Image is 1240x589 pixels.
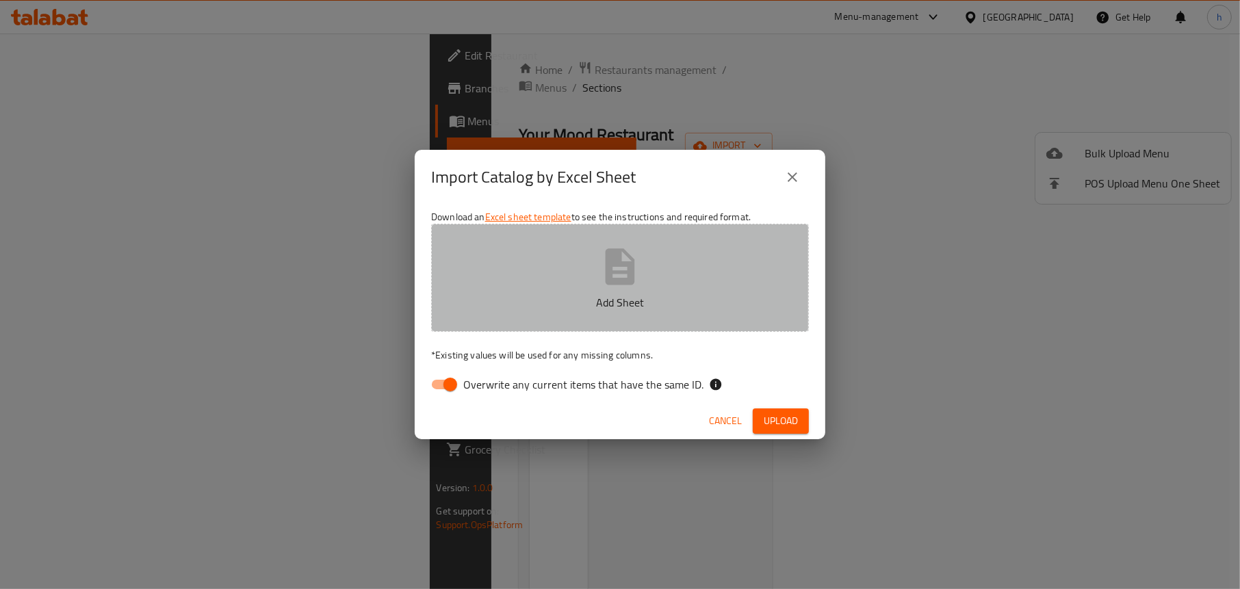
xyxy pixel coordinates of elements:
[776,161,809,194] button: close
[753,408,809,434] button: Upload
[485,208,571,226] a: Excel sheet template
[709,378,723,391] svg: If the overwrite option isn't selected, then the items that match an existing ID will be ignored ...
[709,413,742,430] span: Cancel
[463,376,703,393] span: Overwrite any current items that have the same ID.
[431,348,809,362] p: Existing values will be used for any missing columns.
[431,224,809,332] button: Add Sheet
[431,166,636,188] h2: Import Catalog by Excel Sheet
[415,205,825,403] div: Download an to see the instructions and required format.
[452,294,788,311] p: Add Sheet
[764,413,798,430] span: Upload
[703,408,747,434] button: Cancel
